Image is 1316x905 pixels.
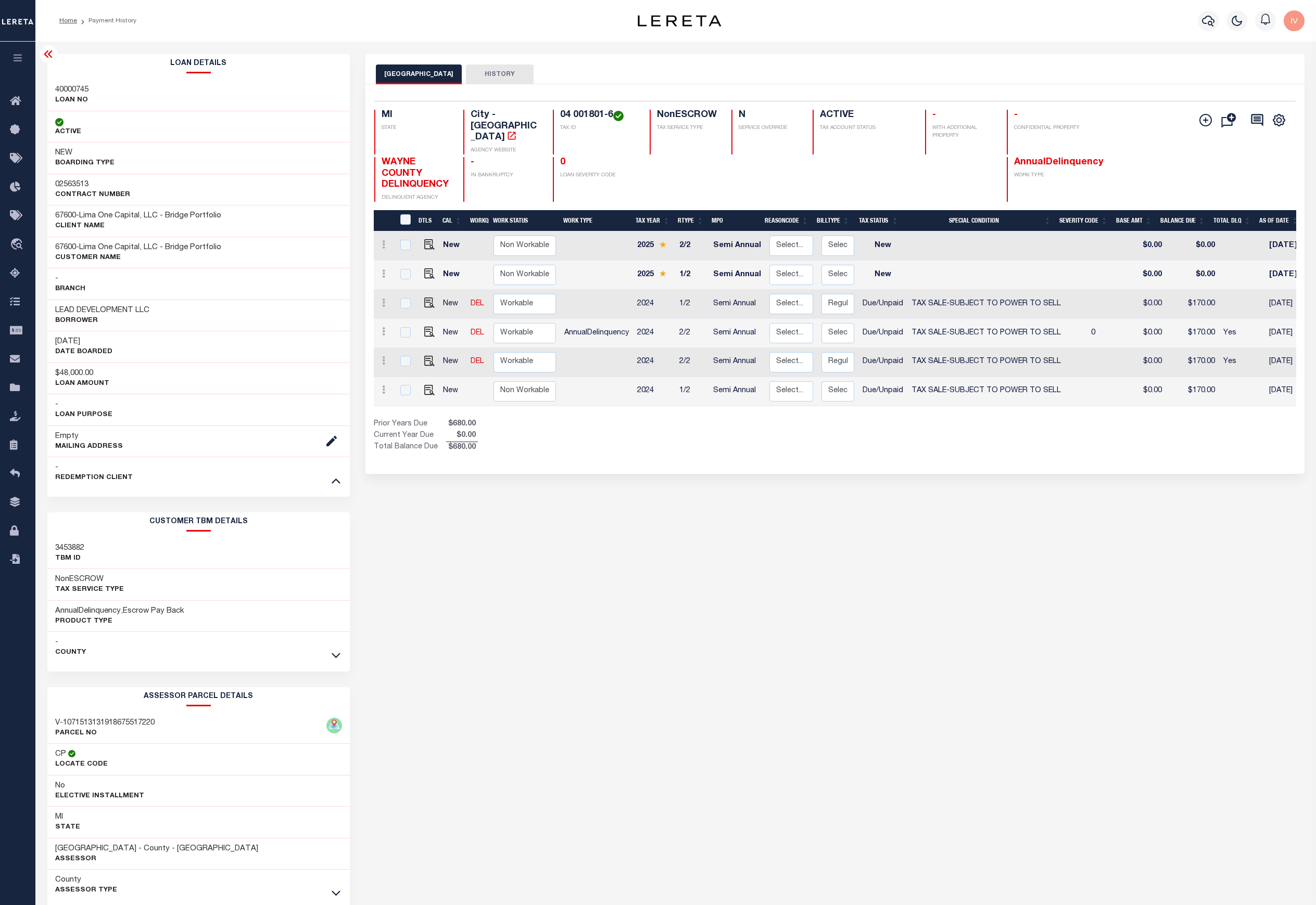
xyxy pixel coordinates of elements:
[1156,210,1209,231] th: Balance Due: activate to sort column ascending
[638,15,721,27] img: logo-dark.svg
[55,574,124,585] h3: NonESCROW
[659,241,666,248] img: Star.svg
[55,473,133,483] p: REDEMPTION CLIENT
[55,791,144,801] p: Elective Installment
[47,687,350,706] h2: ASSESSOR PARCEL DETAILS
[633,290,675,319] td: 2024
[55,553,84,564] p: TBM ID
[1112,210,1156,231] th: Base Amt: activate to sort column ascending
[1209,210,1255,231] th: Total DLQ: activate to sort column ascending
[79,212,221,219] span: Lima One Capital, LLC - Bridge Portfolio
[55,885,117,896] p: Assessor Type
[374,210,394,231] th: &nbsp;&nbsp;&nbsp;&nbsp;&nbsp;&nbsp;&nbsp;&nbsp;&nbsp;&nbsp;
[382,194,451,202] p: DELINQUENT AGENCY
[55,243,76,251] span: 67600
[1014,158,1104,167] span: AnnualDelinquency
[707,210,760,231] th: MPO
[1166,319,1219,348] td: $170.00
[633,319,675,348] td: 2024
[471,158,474,167] span: -
[659,270,666,277] img: Star.svg
[912,358,1061,365] span: TAX SALE-SUBJECT TO POWER TO SELL
[854,210,903,231] th: Tax Status: activate to sort column ascending
[55,368,109,379] h3: $48,000.00
[55,212,76,219] span: 67600
[55,347,112,357] p: DATE BOARDED
[55,179,130,190] h3: 02563513
[55,822,80,833] p: State
[374,430,446,442] td: Current Year Due
[560,110,637,121] h4: 04 001801-6
[739,110,801,121] h4: N
[1122,377,1166,406] td: $0.00
[439,231,466,261] td: New
[55,148,115,158] h3: NEW
[55,316,149,326] p: Borrower
[439,261,466,290] td: New
[560,158,565,167] span: 0
[55,379,109,389] p: LOAN AMOUNT
[466,210,489,231] th: WorkQ
[1166,231,1219,261] td: $0.00
[675,231,709,261] td: 2/2
[560,319,633,348] td: AnnualDelinquency
[1265,261,1312,290] td: [DATE]
[912,387,1061,394] span: TAX SALE-SUBJECT TO POWER TO SELL
[471,329,484,337] a: DEL
[55,637,86,648] h3: -
[10,238,27,252] i: travel_explore
[79,243,221,251] span: Lima One Capital, LLC - Bridge Portfolio
[675,377,709,406] td: 1/2
[446,419,478,430] span: $680.00
[560,172,637,179] p: LOAN SEVERITY CODE
[675,261,709,290] td: 1/2
[1122,261,1166,290] td: $0.00
[55,274,85,284] h3: -
[858,348,907,377] td: Due/Unpaid
[1265,348,1312,377] td: [DATE]
[55,305,149,316] h3: LEAD DEVELOPMENT LLC
[675,319,709,348] td: 2/2
[657,110,719,121] h4: NonESCROW
[858,231,907,261] td: New
[471,358,484,365] a: DEL
[55,585,124,595] p: Tax Service Type
[55,462,133,473] h3: -
[471,110,540,144] h4: City - [GEOGRAPHIC_DATA]
[47,512,350,532] h2: CUSTOMER TBM DETAILS
[1265,290,1312,319] td: [DATE]
[674,210,707,231] th: RType: activate to sort column ascending
[382,124,451,132] p: STATE
[55,253,221,263] p: CUSTOMER Name
[675,348,709,377] td: 2/2
[471,147,540,154] p: AGENCY WEBSITE
[55,242,221,253] h3: -
[471,300,484,307] a: DEL
[1122,290,1166,319] td: $0.00
[709,377,765,406] td: Semi Annual
[55,221,221,231] p: CLIENT Name
[1122,319,1166,348] td: $0.00
[55,158,115,169] p: BOARDING TYPE
[709,348,765,377] td: Semi Annual
[55,875,117,885] h3: County
[55,749,66,759] h3: CP
[858,377,907,406] td: Due/Unpaid
[55,543,84,553] h3: 3453882
[912,329,1061,337] span: TAX SALE-SUBJECT TO POWER TO SELL
[55,781,65,791] h3: No
[633,261,675,290] td: 2025
[55,399,112,410] h3: -
[55,718,155,728] h3: V-1071513131918675517220
[675,290,709,319] td: 1/2
[1122,348,1166,377] td: $0.00
[59,18,77,24] a: Home
[414,210,438,231] th: DTLS
[1166,261,1219,290] td: $0.00
[471,172,540,179] p: IN BANKRUPTCY
[55,410,112,420] p: LOAN PURPOSE
[55,616,184,627] p: Product Type
[1166,290,1219,319] td: $170.00
[1223,329,1236,337] span: Yes
[1065,319,1122,348] td: 0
